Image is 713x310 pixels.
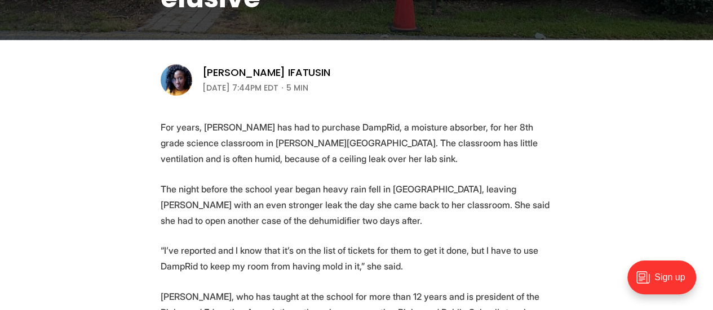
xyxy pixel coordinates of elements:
p: “I’ve reported and I know that it’s on the list of tickets for them to get it done, but I have to... [161,242,553,274]
p: The night before the school year began heavy rain fell in [GEOGRAPHIC_DATA], leaving [PERSON_NAME... [161,181,553,228]
span: 5 min [286,81,308,95]
a: [PERSON_NAME] Ifatusin [202,66,330,79]
iframe: portal-trigger [618,255,713,310]
img: Victoria A. Ifatusin [161,64,192,96]
p: For years, [PERSON_NAME] has had to purchase DampRid, a moisture absorber, for her 8th grade scie... [161,119,553,167]
time: [DATE] 7:44PM EDT [202,81,278,95]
